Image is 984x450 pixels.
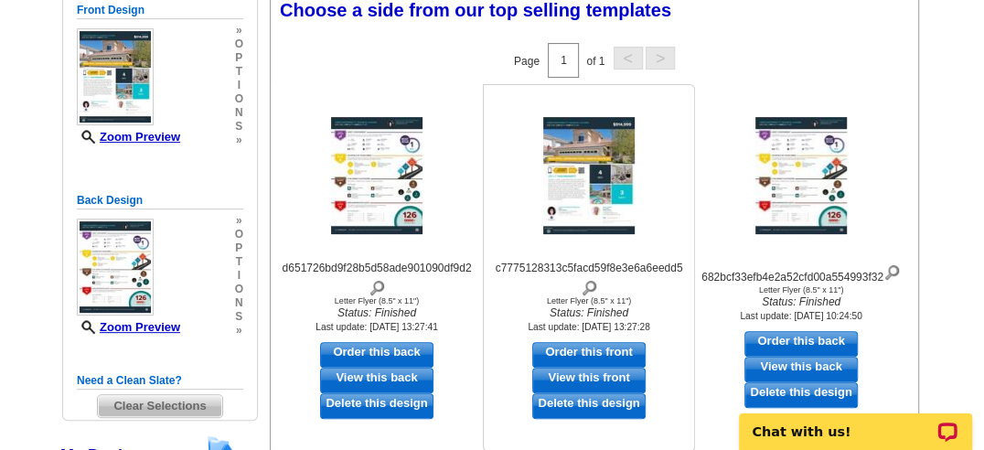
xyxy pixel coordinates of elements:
i: Status: Finished [488,305,690,321]
span: » [235,324,243,337]
span: Clear Selections [98,395,221,417]
img: small-thumb.jpg [77,28,154,125]
span: o [235,92,243,106]
button: > [646,47,675,70]
span: o [235,228,243,241]
button: < [614,47,643,70]
h5: Front Design [77,2,243,19]
iframe: LiveChat chat widget [727,392,984,450]
span: » [235,24,243,37]
a: Delete this design [744,382,858,408]
small: Last update: [DATE] 13:27:28 [528,322,649,332]
span: s [235,310,243,324]
span: » [235,214,243,228]
img: c7775128313c5facd59f8e3e6a6eedd5 [543,117,635,234]
div: d651726bd9f28b5d58ade901090df9d2 [276,261,477,296]
h5: Need a Clean Slate? [77,372,243,390]
a: Delete this design [532,393,646,419]
div: Letter Flyer (8.5" x 11") [276,296,477,305]
span: of 1 [586,54,604,67]
img: view design details [581,276,598,296]
a: Zoom Preview [77,130,180,144]
img: 682bcf33efb4e2a52cfd00a554993f32 [755,117,847,234]
div: c7775128313c5facd59f8e3e6a6eedd5 [488,261,690,296]
a: use this design [744,331,858,357]
a: View this front [532,368,646,393]
img: view design details [883,261,901,281]
img: d651726bd9f28b5d58ade901090df9d2 [331,117,422,234]
span: p [235,241,243,255]
a: use this design [532,342,646,368]
span: o [235,283,243,296]
span: o [235,37,243,51]
span: n [235,106,243,120]
a: use this design [320,342,433,368]
a: Delete this design [320,393,433,419]
a: View this back [744,357,858,382]
span: n [235,296,243,310]
span: Page [514,54,540,67]
div: Letter Flyer (8.5" x 11") [701,285,902,295]
img: small-thumb.jpg [77,219,154,316]
span: t [235,255,243,269]
div: 682bcf33efb4e2a52cfd00a554993f32 [701,261,902,285]
span: t [235,65,243,79]
h5: Back Design [77,192,243,209]
span: i [235,79,243,92]
span: p [235,51,243,65]
span: s [235,120,243,134]
small: Last update: [DATE] 13:27:41 [316,322,437,332]
a: View this back [320,368,433,393]
div: Letter Flyer (8.5" x 11") [488,296,690,305]
small: Last update: [DATE] 10:24:50 [740,311,861,321]
span: i [235,269,243,283]
i: Status: Finished [276,305,477,321]
img: view design details [369,276,386,296]
span: » [235,134,243,147]
i: Status: Finished [701,295,902,310]
a: Zoom Preview [77,320,180,334]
